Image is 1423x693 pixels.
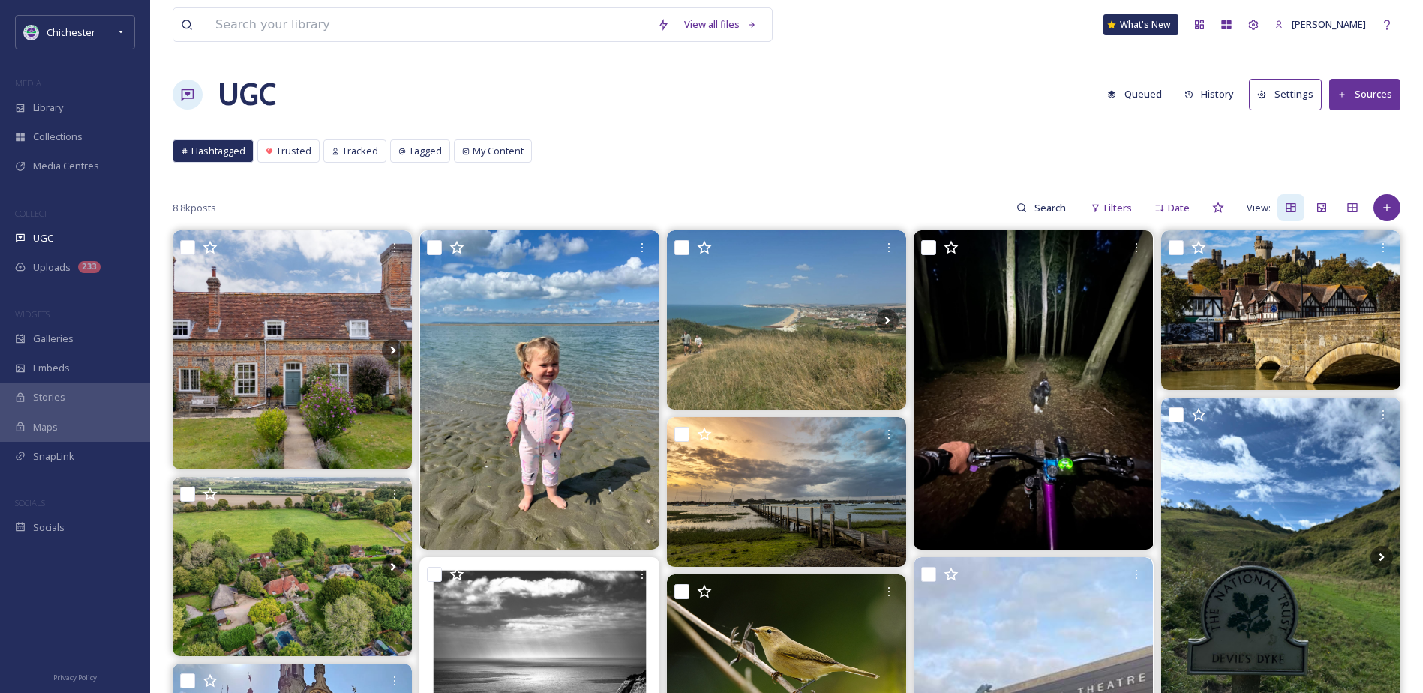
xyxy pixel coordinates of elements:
span: Trusted [276,144,311,158]
a: What's New [1103,14,1178,35]
img: ✨ NEW INSTRUCTION ✨ A beautiful period farmhouse with English country garden, detached tithe barn... [173,477,412,656]
span: Collections [33,130,83,144]
a: UGC [218,72,276,117]
span: COLLECT [15,208,47,219]
span: Filters [1104,201,1132,215]
span: Date [1168,201,1190,215]
span: WIDGETS [15,308,50,319]
span: Galleries [33,331,74,346]
a: History [1177,79,1250,109]
img: One of my favourite hikes this year was in August , along The Seven Sister cliffs in Sussex. ❤️❤️... [667,230,906,409]
span: Tagged [409,144,442,158]
a: Privacy Policy [53,667,97,685]
span: Privacy Policy [53,673,97,682]
a: [PERSON_NAME] [1267,10,1373,39]
button: Sources [1329,79,1400,109]
img: Watching the sun go down. #bosham #chichester [667,417,906,566]
span: UGC [33,231,53,245]
span: SOCIALS [15,497,45,508]
a: Settings [1249,79,1329,109]
span: Uploads [33,260,71,274]
span: Media Centres [33,159,99,173]
img: This is Arundel. A gorgeous place with a mahoosive castle! Shame about the Morrisons sign 😆 #west... [1161,230,1400,390]
span: Socials [33,520,65,535]
span: Tracked [342,144,378,158]
span: SnapLink [33,449,74,463]
img: T on the beach 🏝️ #westwittering #westwitteringbeach #westsussex #beach #beachdays #chichester #s... [420,230,659,549]
button: Settings [1249,79,1322,109]
div: 233 [78,261,101,273]
span: Embeds [33,361,70,375]
span: My Content [473,144,524,158]
span: Hashtagged [191,144,245,158]
span: MEDIA [15,77,41,88]
span: 8.8k posts [173,201,216,215]
button: History [1177,79,1242,109]
a: View all files [677,10,764,39]
span: View: [1247,201,1271,215]
img: Logo_of_Chichester_District_Council.png [24,25,39,40]
span: Library [33,100,63,115]
input: Search [1027,193,1076,223]
span: Stories [33,390,65,404]
span: Maps [33,420,58,434]
input: Search your library [208,8,650,41]
button: Queued [1100,79,1169,109]
img: It’s officially lights season… . . #lights #dark #winteriscoming #exposurelights #mtb #ridebikes ... [914,230,1153,549]
a: Queued [1100,79,1177,109]
span: Chichester [47,25,95,39]
span: [PERSON_NAME] [1292,17,1366,31]
img: New to the Lantic library: Bracken, a 17th-century cottage with quiet-luxury charm. Think soaring... [173,230,412,469]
